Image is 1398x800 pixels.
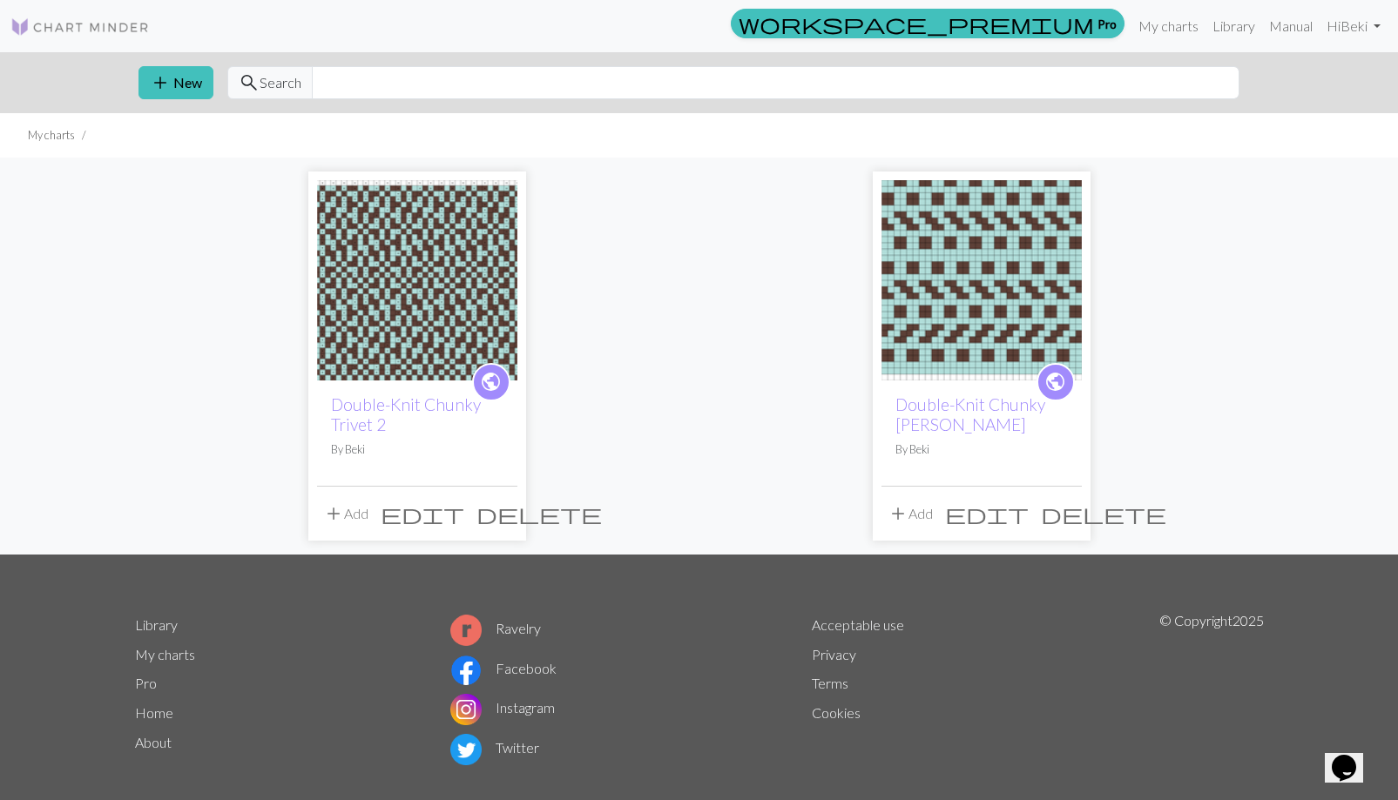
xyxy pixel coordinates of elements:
[881,180,1082,380] img: Double-Knit Chunky Trivette
[812,616,904,633] a: Acceptable use
[1041,501,1166,526] span: delete
[381,503,464,524] i: Edit
[450,694,482,725] img: Instagram logo
[945,501,1029,526] span: edit
[1037,363,1075,401] a: public
[1262,9,1320,44] a: Manual
[28,127,75,144] li: My charts
[323,501,344,526] span: add
[1044,368,1066,395] span: public
[135,675,157,691] a: Pro
[888,501,908,526] span: add
[450,660,557,676] a: Facebook
[10,17,150,37] img: Logo
[812,646,856,662] a: Privacy
[135,646,195,662] a: My charts
[1035,497,1172,530] button: Delete
[731,9,1124,38] a: Pro
[1320,9,1388,44] a: HiBeki
[239,71,260,95] span: search
[895,441,1068,458] p: By Beki
[317,180,517,380] img: Double-Knit Chunky Trivet 2
[881,270,1082,286] a: Double-Knit Chunky Trivette
[375,497,470,530] button: Edit
[1325,730,1381,783] iframe: chat widget
[135,734,172,750] a: About
[450,620,541,636] a: Ravelry
[739,11,1094,36] span: workspace_premium
[472,363,510,401] a: public
[1044,365,1066,400] i: public
[381,501,464,526] span: edit
[812,675,848,691] a: Terms
[150,71,171,95] span: add
[945,503,1029,524] i: Edit
[135,704,173,721] a: Home
[881,497,939,530] button: Add
[450,655,482,686] img: Facebook logo
[480,365,502,400] i: public
[317,497,375,530] button: Add
[1206,9,1262,44] a: Library
[470,497,608,530] button: Delete
[450,615,482,646] img: Ravelry logo
[450,739,539,756] a: Twitter
[450,699,555,716] a: Instagram
[331,441,503,458] p: By Beki
[812,704,861,721] a: Cookies
[939,497,1035,530] button: Edit
[317,270,517,286] a: Double-Knit Chunky Trivet 2
[480,368,502,395] span: public
[138,66,213,99] button: New
[135,616,178,633] a: Library
[331,394,481,434] a: Double-Knit Chunky Trivet 2
[450,734,482,765] img: Twitter logo
[895,394,1045,434] a: Double-Knit Chunky [PERSON_NAME]
[260,72,301,93] span: Search
[476,501,602,526] span: delete
[1131,9,1206,44] a: My charts
[1159,610,1264,769] p: © Copyright 2025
